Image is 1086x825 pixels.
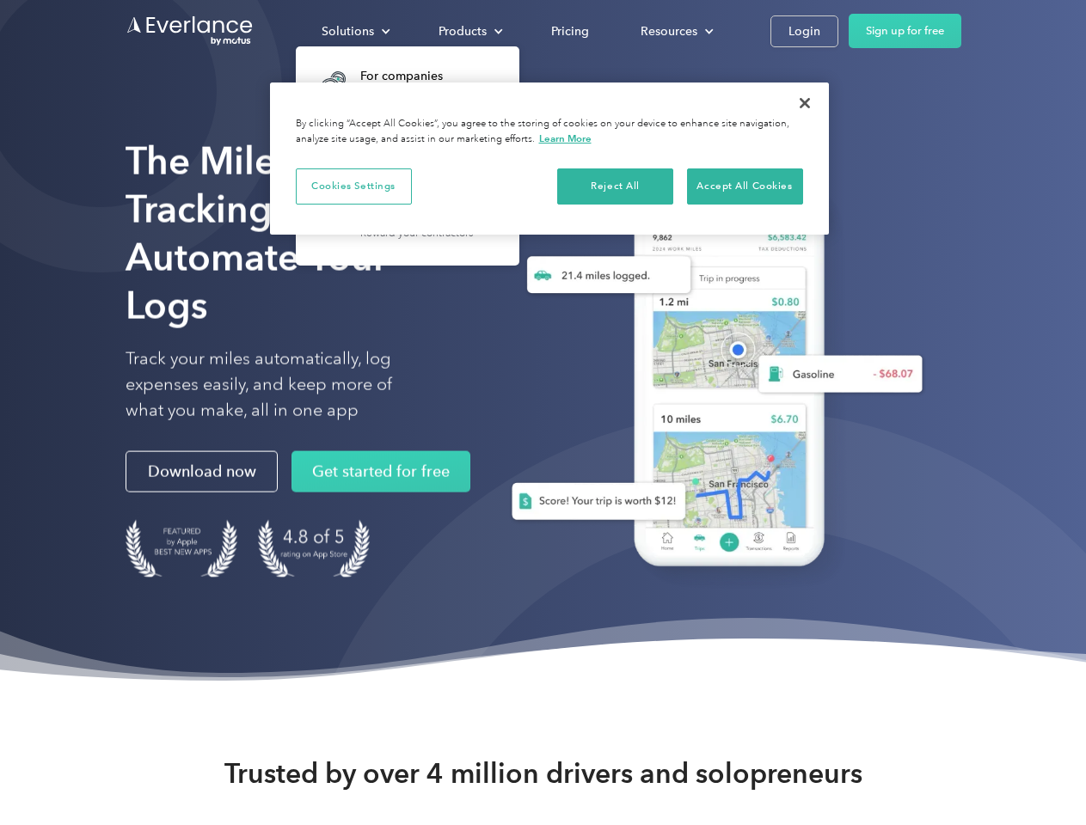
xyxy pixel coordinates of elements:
a: Download now [126,451,278,492]
div: For companies [360,68,497,85]
button: Reject All [557,168,673,205]
div: Solutions [322,21,374,42]
a: Login [770,15,838,47]
a: Get started for free [291,451,470,492]
img: Badge for Featured by Apple Best New Apps [126,520,237,577]
div: Resources [641,21,697,42]
div: Pricing [551,21,589,42]
a: For companiesEasy vehicle reimbursements [304,57,506,113]
strong: Trusted by over 4 million drivers and solopreneurs [224,756,862,791]
button: Close [786,84,824,122]
div: Privacy [270,82,829,235]
div: Solutions [304,16,404,46]
img: 4.9 out of 5 stars on the app store [258,520,370,577]
div: By clicking “Accept All Cookies”, you agree to the storing of cookies on your device to enhance s... [296,117,803,147]
nav: Solutions [296,46,519,266]
a: Sign up for free [849,14,961,48]
a: More information about your privacy, opens in a new tab [539,132,592,144]
img: Everlance, mileage tracker app, expense tracking app [484,163,936,592]
a: Pricing [534,16,606,46]
button: Cookies Settings [296,168,412,205]
p: Track your miles automatically, log expenses easily, and keep more of what you make, all in one app [126,346,433,424]
div: Products [439,21,487,42]
div: Cookie banner [270,82,829,235]
div: Resources [623,16,727,46]
button: Accept All Cookies [687,168,803,205]
div: Products [421,16,517,46]
a: Go to homepage [126,15,255,47]
div: Login [788,21,820,42]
